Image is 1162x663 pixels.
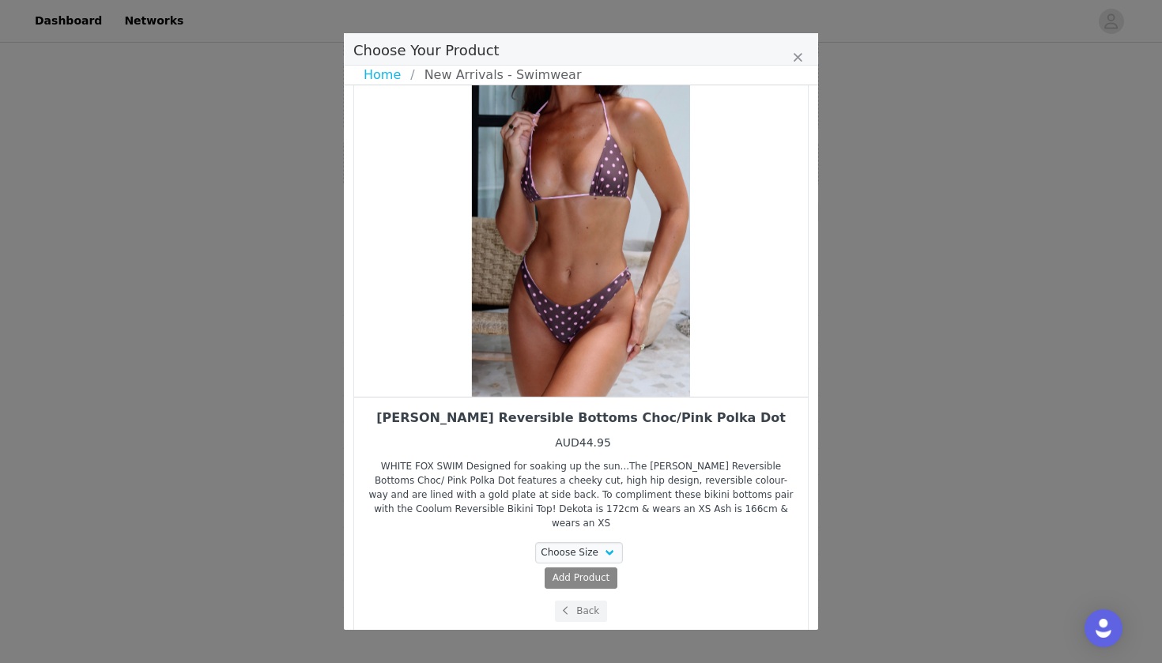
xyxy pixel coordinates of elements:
span: Add Product [553,571,610,585]
button: Back [555,601,608,622]
button: Close [793,49,802,68]
div: WHITE FOX SWIM Designed for soaking up the sun...The [PERSON_NAME] Reversible Bottoms Choc/ Pink ... [366,459,796,530]
div: Open Intercom Messenger [1085,609,1122,647]
button: Add Product [545,567,618,589]
div: Choose Your Product [344,33,818,630]
a: Home [364,66,410,85]
div: [PERSON_NAME] Reversible Bottoms Choc/Pink Polka Dot [366,409,796,427]
span: Choose Your Product [353,42,500,58]
span: AUD44.95 [555,436,611,449]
